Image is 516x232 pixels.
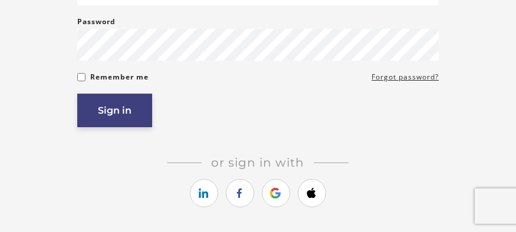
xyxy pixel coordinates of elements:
a: https://courses.thinkific.com/users/auth/facebook?ss%5Breferral%5D=&ss%5Buser_return_to%5D=%2Fenr... [226,179,254,207]
span: Or sign in with [202,155,314,170]
a: https://courses.thinkific.com/users/auth/linkedin?ss%5Breferral%5D=&ss%5Buser_return_to%5D=%2Fenr... [190,179,218,207]
a: https://courses.thinkific.com/users/auth/apple?ss%5Breferral%5D=&ss%5Buser_return_to%5D=%2Fenroll... [298,179,326,207]
label: Password [77,15,116,29]
a: Forgot password? [372,70,439,84]
button: Sign in [77,94,152,127]
label: Remember me [90,70,149,84]
a: https://courses.thinkific.com/users/auth/google?ss%5Breferral%5D=&ss%5Buser_return_to%5D=%2Fenrol... [262,179,290,207]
